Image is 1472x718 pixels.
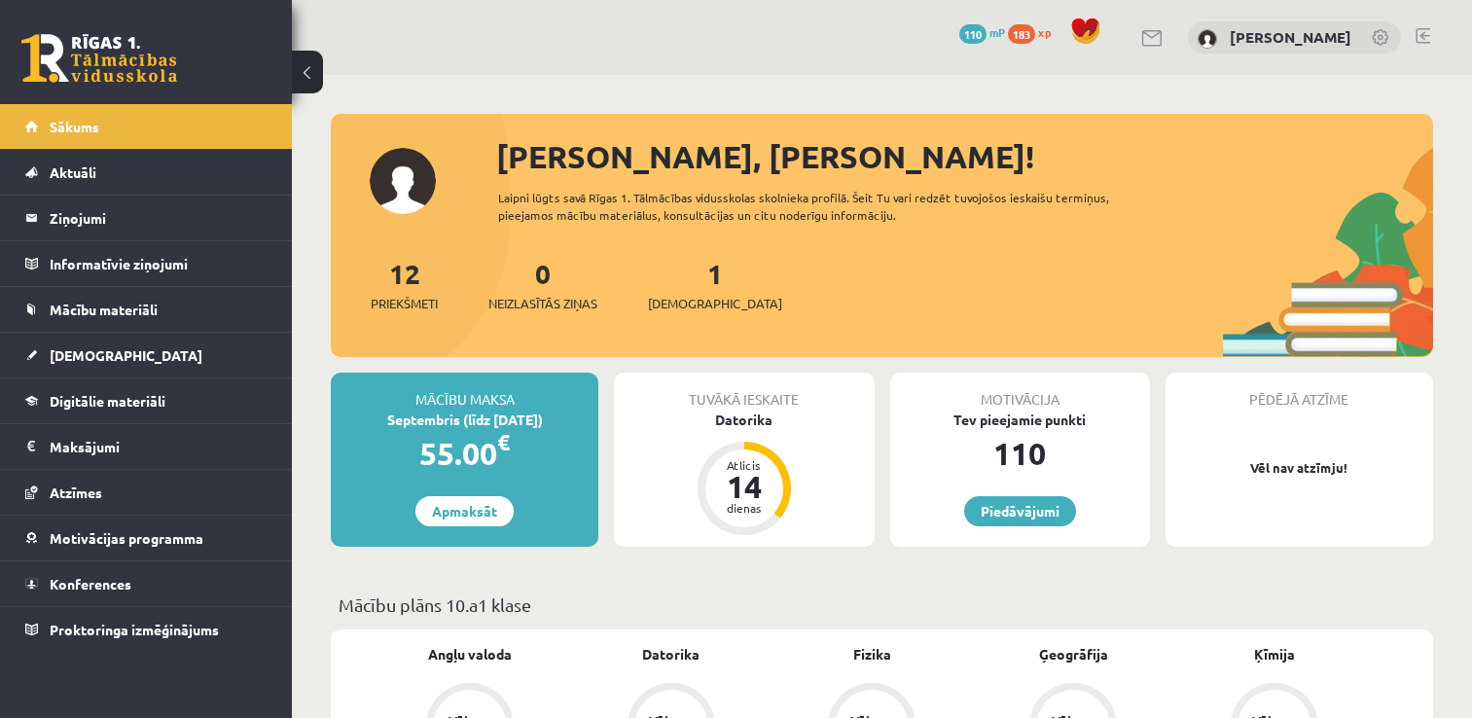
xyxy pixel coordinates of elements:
[25,470,268,515] a: Atzīmes
[853,644,891,664] a: Fizika
[331,373,598,410] div: Mācību maksa
[488,294,597,313] span: Neizlasītās ziņas
[25,196,268,240] a: Ziņojumi
[614,410,874,430] div: Datorika
[1038,24,1051,40] span: xp
[496,133,1433,180] div: [PERSON_NAME], [PERSON_NAME]!
[959,24,1005,40] a: 110 mP
[25,104,268,149] a: Sākums
[1008,24,1035,44] span: 183
[25,150,268,195] a: Aktuāli
[25,607,268,652] a: Proktoringa izmēģinājums
[50,484,102,501] span: Atzīmes
[989,24,1005,40] span: mP
[50,424,268,469] legend: Maksājumi
[959,24,987,44] span: 110
[339,592,1425,618] p: Mācību plāns 10.a1 klase
[371,294,438,313] span: Priekšmeti
[642,644,700,664] a: Datorika
[497,428,510,456] span: €
[415,496,514,526] a: Apmaksāt
[890,373,1150,410] div: Motivācija
[25,424,268,469] a: Maksājumi
[488,256,597,313] a: 0Neizlasītās ziņas
[331,410,598,430] div: Septembris (līdz [DATE])
[50,621,219,638] span: Proktoringa izmēģinājums
[890,410,1150,430] div: Tev pieejamie punkti
[50,241,268,286] legend: Informatīvie ziņojumi
[25,287,268,332] a: Mācību materiāli
[25,378,268,423] a: Digitālie materiāli
[428,644,512,664] a: Angļu valoda
[50,163,96,181] span: Aktuāli
[50,118,99,135] span: Sākums
[50,196,268,240] legend: Ziņojumi
[50,301,158,318] span: Mācību materiāli
[50,529,203,547] span: Motivācijas programma
[21,34,177,83] a: Rīgas 1. Tālmācības vidusskola
[715,471,773,502] div: 14
[614,373,874,410] div: Tuvākā ieskaite
[1008,24,1060,40] a: 183 xp
[50,346,202,364] span: [DEMOGRAPHIC_DATA]
[25,241,268,286] a: Informatīvie ziņojumi
[890,430,1150,477] div: 110
[614,410,874,538] a: Datorika Atlicis 14 dienas
[1166,373,1433,410] div: Pēdējā atzīme
[50,575,131,592] span: Konferences
[1254,644,1295,664] a: Ķīmija
[1039,644,1108,664] a: Ģeogrāfija
[715,502,773,514] div: dienas
[331,430,598,477] div: 55.00
[50,392,165,410] span: Digitālie materiāli
[498,189,1160,224] div: Laipni lūgts savā Rīgas 1. Tālmācības vidusskolas skolnieka profilā. Šeit Tu vari redzēt tuvojošo...
[648,256,782,313] a: 1[DEMOGRAPHIC_DATA]
[715,459,773,471] div: Atlicis
[25,333,268,377] a: [DEMOGRAPHIC_DATA]
[371,256,438,313] a: 12Priekšmeti
[25,561,268,606] a: Konferences
[964,496,1076,526] a: Piedāvājumi
[1198,29,1217,49] img: Kristija Kalniņa
[1230,27,1351,47] a: [PERSON_NAME]
[1175,458,1423,478] p: Vēl nav atzīmju!
[25,516,268,560] a: Motivācijas programma
[648,294,782,313] span: [DEMOGRAPHIC_DATA]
